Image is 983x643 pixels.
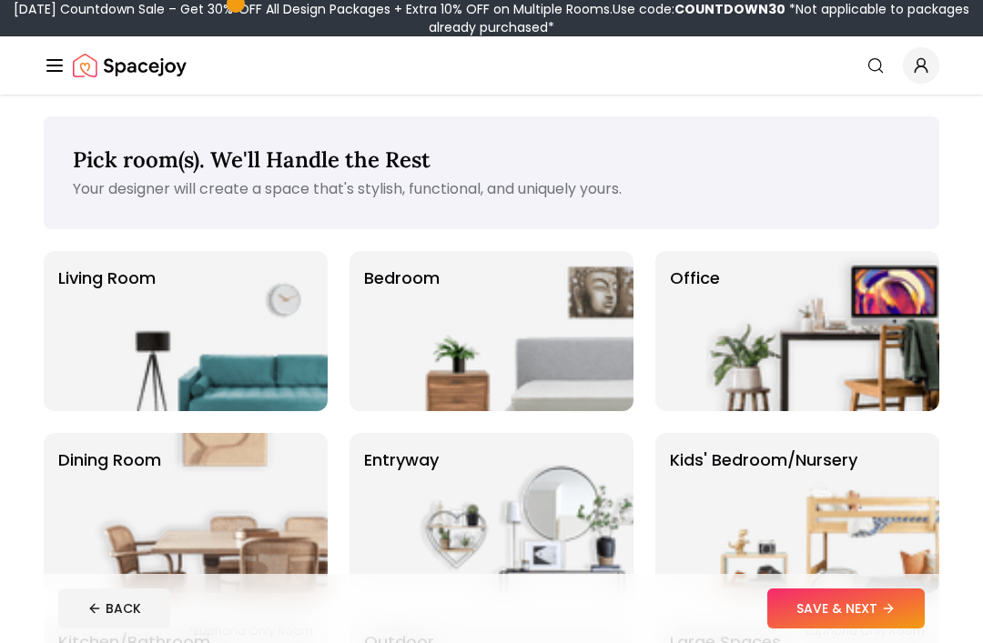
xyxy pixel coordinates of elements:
a: Spacejoy [73,47,187,84]
span: Pick room(s). We'll Handle the Rest [73,146,431,174]
img: Kids' Bedroom/Nursery [706,433,939,593]
img: Bedroom [400,251,633,411]
p: Office [670,266,720,397]
img: Dining Room [95,433,328,593]
img: entryway [400,433,633,593]
p: Living Room [58,266,156,397]
img: Spacejoy Logo [73,47,187,84]
nav: Global [44,36,939,95]
button: SAVE & NEXT [767,588,925,628]
p: Bedroom [364,266,440,397]
img: Office [706,251,939,411]
img: Living Room [95,251,328,411]
p: Dining Room [58,447,161,578]
p: Your designer will create a space that's stylish, functional, and uniquely yours. [73,178,910,200]
p: entryway [364,447,439,578]
button: BACK [58,588,170,628]
p: Kids' Bedroom/Nursery [670,447,857,578]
